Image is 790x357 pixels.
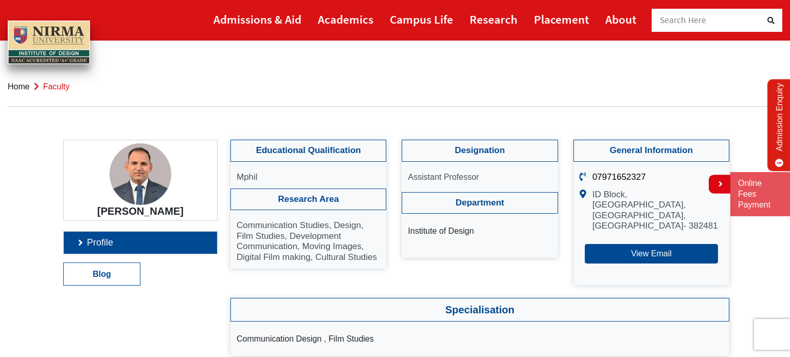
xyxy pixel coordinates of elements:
p: Communication Studies, Design, Film Studies, Development Communication, Moving Images, Digital Fi... [237,220,380,262]
p: Mphil [237,172,380,182]
li: Institute of Design [408,224,551,238]
button: View Email [585,244,718,264]
a: Online Fees Payment [738,178,782,210]
a: Research [470,8,517,31]
a: Admissions & Aid [213,8,301,31]
p: Assistant Professor [408,172,551,182]
h4: Department [402,192,558,214]
a: About [605,8,636,31]
a: Home [8,82,30,91]
h4: [PERSON_NAME] [71,205,209,217]
p: ID Block, [GEOGRAPHIC_DATA], [GEOGRAPHIC_DATA], [GEOGRAPHIC_DATA]- 382481 [592,190,723,232]
h4: Educational Qualification [230,140,386,161]
a: Profile [64,232,217,254]
a: Blog [64,263,140,285]
ul: Communication Design , Film Studies [230,322,729,356]
h4: Designation [402,140,558,161]
h4: General Information [573,140,729,161]
h3: Specialisation [230,298,729,322]
a: Placement [534,8,589,31]
nav: breadcrumb [8,67,782,107]
img: main_logo [8,21,90,65]
a: Academics [318,8,373,31]
img: Sushil K Yati [110,143,171,205]
a: Campus Life [390,8,453,31]
h4: Research Area [230,189,386,210]
span: Search Here [660,14,707,26]
a: 07971652327 [592,172,646,182]
span: faculty [43,82,70,91]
